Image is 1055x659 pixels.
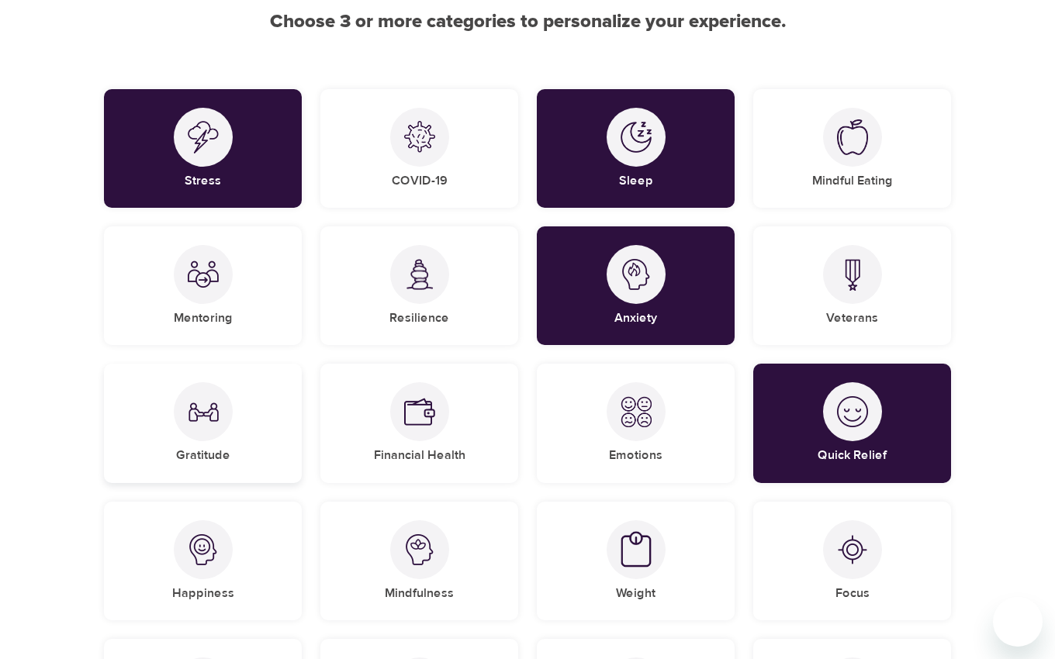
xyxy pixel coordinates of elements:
[389,310,449,326] h5: Resilience
[812,173,893,189] h5: Mindful Eating
[320,89,518,208] div: COVID-19COVID-19
[188,396,219,427] img: Gratitude
[837,534,868,565] img: Focus
[621,396,652,427] img: Emotions
[188,534,219,565] img: Happiness
[404,121,435,153] img: COVID-19
[826,310,878,326] h5: Veterans
[753,364,951,482] div: Quick ReliefQuick Relief
[104,89,302,208] div: StressStress
[993,597,1043,647] iframe: Button to launch messaging window
[385,585,454,602] h5: Mindfulness
[537,364,735,482] div: EmotionsEmotions
[621,531,652,568] img: Weight
[614,310,657,326] h5: Anxiety
[609,447,662,464] h5: Emotions
[104,364,302,482] div: GratitudeGratitude
[753,502,951,620] div: FocusFocus
[818,447,887,464] h5: Quick Relief
[619,173,653,189] h5: Sleep
[837,396,868,427] img: Quick Relief
[374,447,465,464] h5: Financial Health
[185,173,221,189] h5: Stress
[537,89,735,208] div: SleepSleep
[753,89,951,208] div: Mindful EatingMindful Eating
[537,226,735,345] div: AnxietyAnxiety
[320,502,518,620] div: MindfulnessMindfulness
[537,502,735,620] div: WeightWeight
[104,11,951,33] h2: Choose 3 or more categories to personalize your experience.
[621,122,652,153] img: Sleep
[753,226,951,345] div: VeteransVeterans
[404,396,435,427] img: Financial Health
[616,585,655,602] h5: Weight
[392,173,448,189] h5: COVID-19
[104,502,302,620] div: HappinessHappiness
[320,364,518,482] div: Financial HealthFinancial Health
[188,121,219,154] img: Stress
[837,119,868,155] img: Mindful Eating
[837,259,868,291] img: Veterans
[104,226,302,345] div: MentoringMentoring
[188,259,219,290] img: Mentoring
[835,585,870,602] h5: Focus
[172,585,234,602] h5: Happiness
[621,259,652,290] img: Anxiety
[174,310,233,326] h5: Mentoring
[404,259,435,291] img: Resilience
[320,226,518,345] div: ResilienceResilience
[176,447,230,464] h5: Gratitude
[404,534,435,565] img: Mindfulness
